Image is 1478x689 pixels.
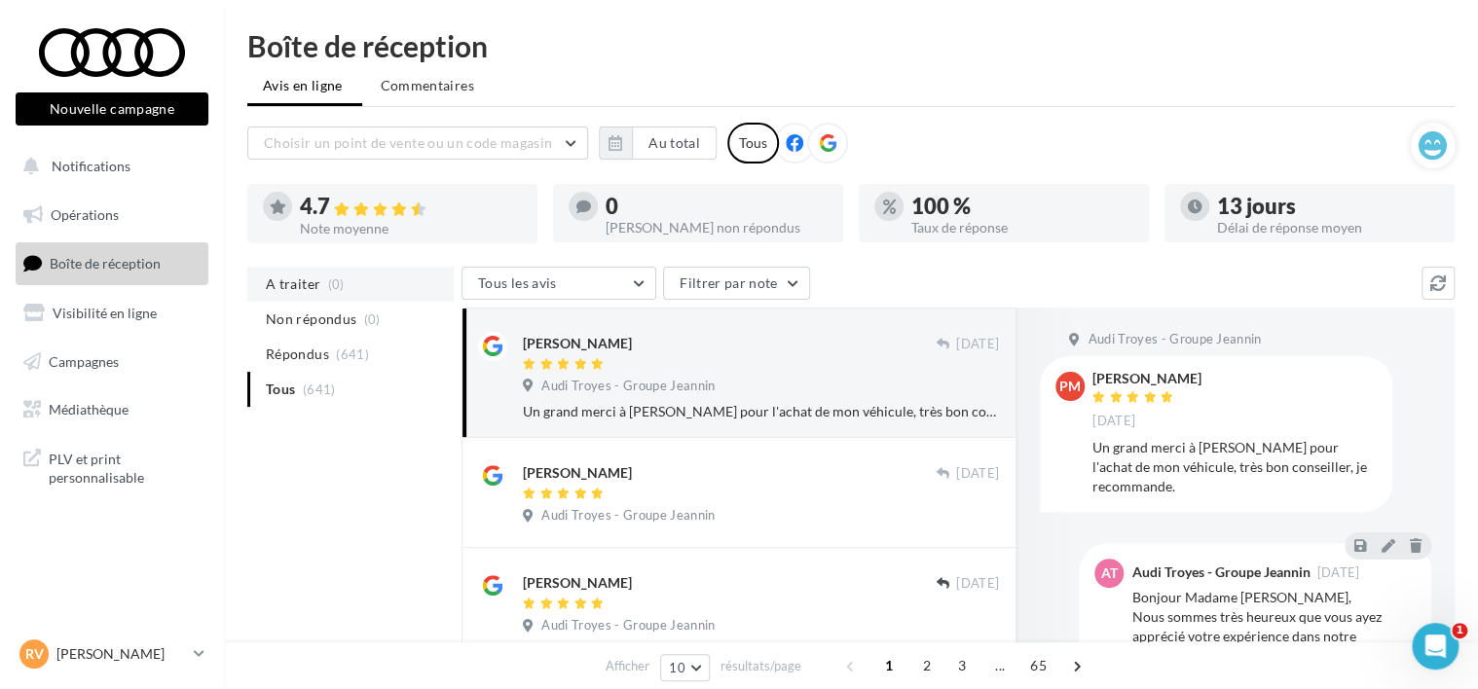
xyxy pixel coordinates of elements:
[632,127,717,160] button: Au total
[946,650,978,681] span: 3
[49,446,201,488] span: PLV et print personnalisable
[328,276,345,292] span: (0)
[541,507,715,525] span: Audi Troyes - Groupe Jeannin
[25,644,44,664] span: RV
[873,650,905,681] span: 1
[12,389,212,430] a: Médiathèque
[51,206,119,223] span: Opérations
[606,657,649,675] span: Afficher
[1059,377,1081,396] span: PM
[663,267,810,300] button: Filtrer par note
[541,378,715,395] span: Audi Troyes - Groupe Jeannin
[599,127,717,160] button: Au total
[660,654,710,681] button: 10
[1217,221,1439,235] div: Délai de réponse moyen
[1316,566,1359,579] span: [DATE]
[336,346,369,362] span: (641)
[300,196,522,218] div: 4.7
[266,274,320,294] span: A traiter
[364,311,381,327] span: (0)
[12,146,204,187] button: Notifications
[669,660,685,675] span: 10
[247,127,588,160] button: Choisir un point de vente ou un code magasin
[300,222,522,236] div: Note moyenne
[52,158,130,174] span: Notifications
[12,342,212,382] a: Campagnes
[721,657,801,675] span: résultats/page
[16,635,208,672] a: RV [PERSON_NAME]
[1088,331,1261,348] span: Audi Troyes - Groupe Jeannin
[1092,413,1135,430] span: [DATE]
[606,196,828,217] div: 0
[1022,650,1054,681] span: 65
[12,195,212,236] a: Opérations
[727,123,779,163] div: Tous
[12,293,212,334] a: Visibilité en ligne
[56,644,186,664] p: [PERSON_NAME]
[1101,563,1118,583] span: AT
[50,255,161,272] span: Boîte de réception
[266,344,329,364] span: Répondus
[462,267,656,300] button: Tous les avis
[541,617,715,635] span: Audi Troyes - Groupe Jeannin
[523,463,632,483] div: [PERSON_NAME]
[266,309,356,329] span: Non répondus
[1092,438,1377,496] div: Un grand merci à [PERSON_NAME] pour l'achat de mon véhicule, très bon conseiller, je recommande.
[1217,196,1439,217] div: 13 jours
[12,242,212,284] a: Boîte de réception
[523,334,632,353] div: [PERSON_NAME]
[1092,372,1201,385] div: [PERSON_NAME]
[523,402,999,421] div: Un grand merci à [PERSON_NAME] pour l'achat de mon véhicule, très bon conseiller, je recommande.
[956,465,999,483] span: [DATE]
[606,221,828,235] div: [PERSON_NAME] non répondus
[12,438,212,495] a: PLV et print personnalisable
[49,401,129,417] span: Médiathèque
[1131,565,1310,579] div: Audi Troyes - Groupe Jeannin
[1452,623,1467,638] span: 1
[49,352,119,369] span: Campagnes
[956,575,999,593] span: [DATE]
[523,573,632,593] div: [PERSON_NAME]
[381,76,474,95] span: Commentaires
[911,221,1133,235] div: Taux de réponse
[1412,623,1459,670] iframe: Intercom live chat
[264,134,552,151] span: Choisir un point de vente ou un code magasin
[247,31,1455,60] div: Boîte de réception
[478,274,557,291] span: Tous les avis
[956,336,999,353] span: [DATE]
[16,92,208,126] button: Nouvelle campagne
[984,650,1016,681] span: ...
[53,305,157,321] span: Visibilité en ligne
[911,650,942,681] span: 2
[911,196,1133,217] div: 100 %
